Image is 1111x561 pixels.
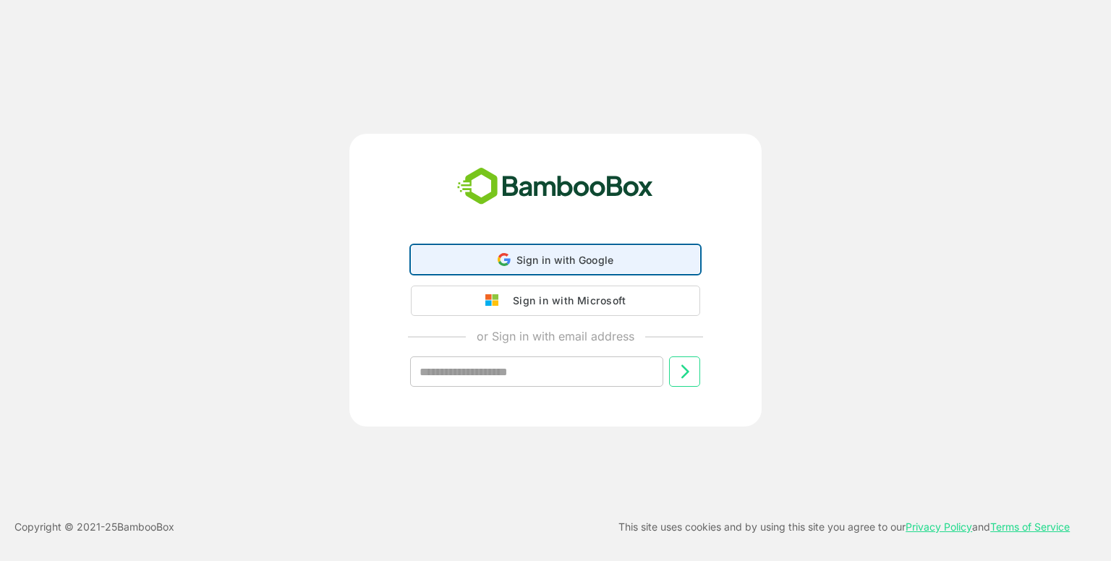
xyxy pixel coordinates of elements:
span: Sign in with Google [516,254,614,266]
div: Sign in with Microsoft [506,291,626,310]
div: Sign in with Google [411,245,700,274]
img: bamboobox [449,163,661,210]
button: Sign in with Microsoft [411,286,700,316]
p: This site uses cookies and by using this site you agree to our and [618,518,1070,536]
p: or Sign in with email address [477,327,634,345]
a: Privacy Policy [906,521,972,533]
img: google [485,294,506,307]
p: Copyright © 2021- 25 BambooBox [14,518,174,536]
a: Terms of Service [990,521,1070,533]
